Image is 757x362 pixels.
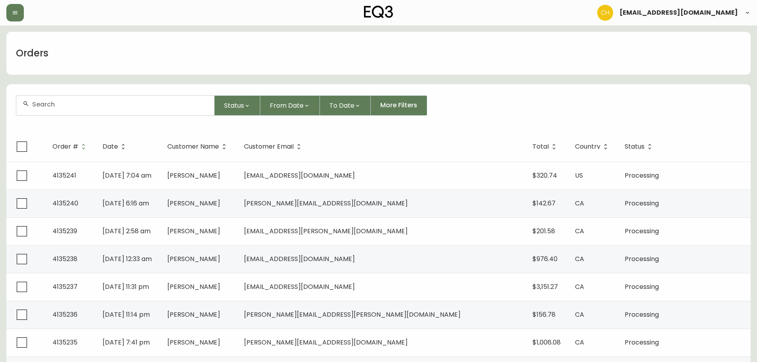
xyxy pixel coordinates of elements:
span: [DATE] 2:58 am [103,226,151,236]
span: 4135238 [52,254,77,263]
span: CA [575,310,584,319]
span: [PERSON_NAME] [167,254,220,263]
span: From Date [270,101,304,110]
span: [PERSON_NAME] [167,226,220,236]
span: [DATE] 11:14 pm [103,310,150,319]
span: Customer Email [244,143,304,150]
span: Customer Name [167,143,229,150]
span: [EMAIL_ADDRESS][DOMAIN_NAME] [244,171,355,180]
button: More Filters [371,95,427,116]
span: Status [625,143,655,150]
span: Total [532,143,559,150]
span: CA [575,199,584,208]
span: [DATE] 6:16 am [103,199,149,208]
span: [PERSON_NAME] [167,171,220,180]
img: 6288462cea190ebb98a2c2f3c744dd7e [597,5,613,21]
span: [PERSON_NAME] [167,310,220,319]
span: Processing [625,310,659,319]
span: 4135237 [52,282,77,291]
span: Order # [52,143,89,150]
span: Status [224,101,244,110]
span: [PERSON_NAME][EMAIL_ADDRESS][PERSON_NAME][DOMAIN_NAME] [244,310,461,319]
span: Processing [625,254,659,263]
span: CA [575,282,584,291]
span: Customer Name [167,144,219,149]
span: $1,006.08 [532,338,561,347]
button: Status [215,95,260,116]
span: [PERSON_NAME][EMAIL_ADDRESS][DOMAIN_NAME] [244,199,408,208]
span: [PERSON_NAME] [167,282,220,291]
h1: Orders [16,46,48,60]
span: Country [575,144,600,149]
span: Date [103,144,118,149]
span: [PERSON_NAME] [167,338,220,347]
span: CA [575,226,584,236]
span: Order # [52,144,78,149]
span: Status [625,144,645,149]
span: $3,151.27 [532,282,558,291]
input: Search [32,101,208,108]
span: [EMAIL_ADDRESS][DOMAIN_NAME] [620,10,738,16]
span: [DATE] 7:41 pm [103,338,150,347]
span: $142.67 [532,199,556,208]
span: [EMAIL_ADDRESS][DOMAIN_NAME] [244,254,355,263]
span: Processing [625,338,659,347]
button: From Date [260,95,320,116]
span: $201.58 [532,226,555,236]
span: [PERSON_NAME] [167,199,220,208]
span: Total [532,144,549,149]
span: [DATE] 11:31 pm [103,282,149,291]
span: Country [575,143,611,150]
span: [EMAIL_ADDRESS][DOMAIN_NAME] [244,282,355,291]
span: To Date [329,101,354,110]
span: $976.40 [532,254,558,263]
span: 4135240 [52,199,78,208]
button: To Date [320,95,371,116]
span: US [575,171,583,180]
span: [EMAIL_ADDRESS][PERSON_NAME][DOMAIN_NAME] [244,226,408,236]
span: 4135235 [52,338,77,347]
span: Customer Email [244,144,294,149]
span: Processing [625,171,659,180]
span: [DATE] 12:33 am [103,254,152,263]
img: logo [364,6,393,18]
span: [DATE] 7:04 am [103,171,151,180]
span: More Filters [380,101,417,110]
span: CA [575,254,584,263]
span: $320.74 [532,171,557,180]
span: 4135236 [52,310,77,319]
span: 4135239 [52,226,77,236]
span: 4135241 [52,171,76,180]
span: Processing [625,199,659,208]
span: $156.78 [532,310,556,319]
span: [PERSON_NAME][EMAIL_ADDRESS][DOMAIN_NAME] [244,338,408,347]
span: Date [103,143,128,150]
span: Processing [625,282,659,291]
span: Processing [625,226,659,236]
span: CA [575,338,584,347]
